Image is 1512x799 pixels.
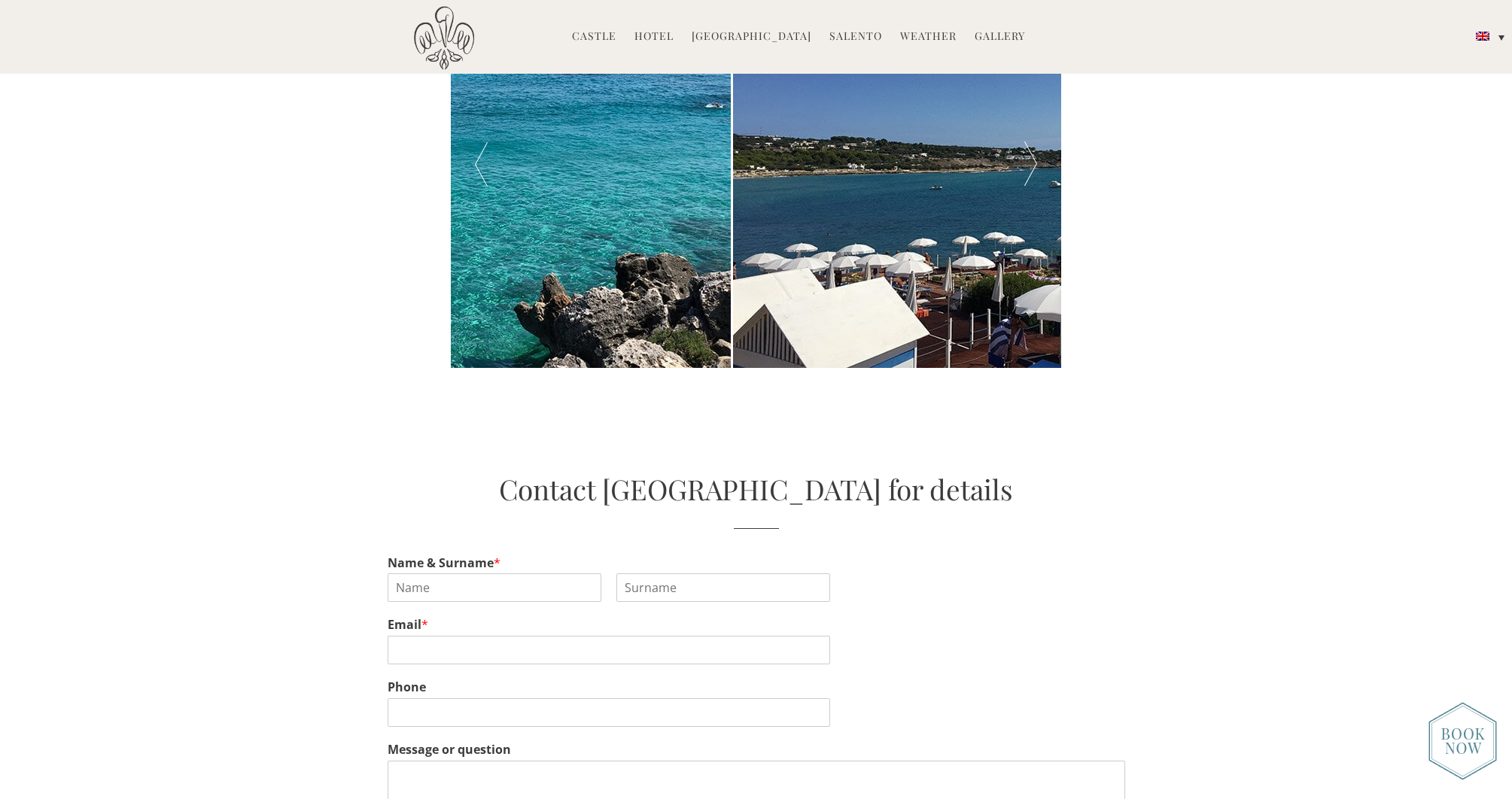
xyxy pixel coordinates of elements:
[692,29,811,46] a: [GEOGRAPHIC_DATA]
[388,573,601,602] input: Name
[1428,702,1497,780] img: new-booknow.png
[634,29,674,46] a: Hotel
[900,29,957,46] a: Weather
[388,617,1125,633] label: Email
[572,29,616,46] a: Castle
[388,555,1125,571] label: Name & Surname
[829,29,882,46] a: Salento
[388,679,1125,695] label: Phone
[388,742,1125,758] label: Message or question
[975,29,1025,46] a: Gallery
[388,469,1125,529] h2: Contact [GEOGRAPHIC_DATA] for details
[1476,32,1489,41] img: English
[616,573,830,602] input: Surname
[414,6,474,70] img: Castello di Ugento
